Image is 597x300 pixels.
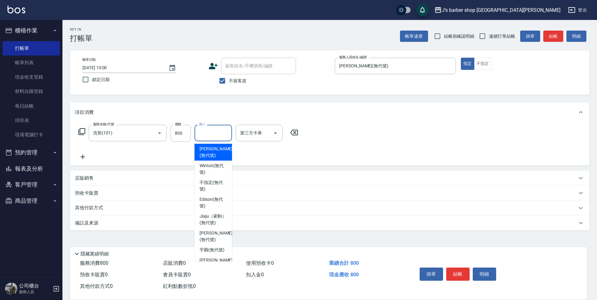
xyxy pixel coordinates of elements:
[473,268,496,281] button: 明細
[200,257,233,270] span: [PERSON_NAME] (無代號)
[461,58,474,70] button: 指定
[155,128,165,138] button: Open
[339,55,367,60] label: 服務人員姓名/編號
[75,175,94,181] p: 店販銷售
[420,268,443,281] button: 掛單
[566,31,586,42] button: 明細
[92,76,110,83] span: 鎖定日期
[175,122,181,127] label: 價格
[200,162,227,176] span: Winton (無代號)
[444,33,475,40] span: 結帳前確認明細
[75,220,98,226] p: 備註及來源
[75,205,106,211] p: 其他付款方式
[416,4,429,16] button: save
[93,122,114,127] label: 服務名稱/代號
[70,171,590,186] div: 店販銷售
[2,161,60,177] button: 報表及分析
[520,31,540,42] button: 掛單
[70,27,92,31] h2: Key In
[7,6,25,13] img: Logo
[80,272,108,278] span: 預收卡販賣 0
[246,260,274,266] span: 使用預收卡 0
[2,22,60,39] button: 櫃檯作業
[75,190,98,196] p: 預收卡販賣
[82,63,162,73] input: YYYY/MM/DD hh:mm
[400,31,428,42] button: 帳單速查
[2,193,60,209] button: 商品管理
[70,102,590,122] div: 項目消費
[5,283,17,295] img: Person
[75,109,94,116] p: 項目消費
[200,213,227,226] span: Jiaju（家駒） (無代號)
[474,58,491,70] button: 不指定
[70,34,92,43] h3: 打帳單
[2,70,60,84] a: 現金收支登錄
[565,4,590,16] button: 登出
[246,272,264,278] span: 扣入金 0
[165,60,180,75] button: Choose date, selected date is 2025-08-13
[489,33,515,40] span: 連續打單結帳
[200,247,224,253] span: 芋圓 (無代號)
[70,186,590,201] div: 預收卡販賣
[2,99,60,113] a: 每日結帳
[270,128,280,138] button: Open
[329,260,359,266] span: 業績合計 800
[200,196,227,209] span: Edison (無代號)
[200,230,233,243] span: [PERSON_NAME] (無代號)
[70,201,590,215] div: 其他付款方式
[163,272,191,278] span: 會員卡販賣 0
[442,6,560,14] div: J’s barber shop [GEOGRAPHIC_DATA][PERSON_NAME]
[200,146,233,159] span: [PERSON_NAME] (無代號)
[200,179,227,192] span: 不指定 (無代號)
[329,272,359,278] span: 現金應收 800
[432,4,563,17] button: J’s barber shop [GEOGRAPHIC_DATA][PERSON_NAME]
[446,268,470,281] button: 結帳
[70,215,590,230] div: 備註及來源
[2,144,60,161] button: 預約管理
[19,283,51,289] h5: 公司櫃台
[163,260,186,266] span: 店販消費 0
[2,177,60,193] button: 客戶管理
[81,251,109,257] p: 隱藏業績明細
[80,283,113,289] span: 其他付款方式 0
[19,289,51,295] p: 服務人員
[2,113,60,128] a: 排班表
[2,56,60,70] a: 帳單列表
[229,78,246,84] span: 不留客資
[2,128,60,142] a: 現場電腦打卡
[199,122,205,127] label: 洗-1
[2,41,60,56] a: 打帳單
[2,84,60,99] a: 材料自購登錄
[163,283,196,289] span: 紅利點數折抵 0
[82,57,96,62] label: 帳單日期
[80,260,108,266] span: 服務消費 800
[543,31,563,42] button: 結帳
